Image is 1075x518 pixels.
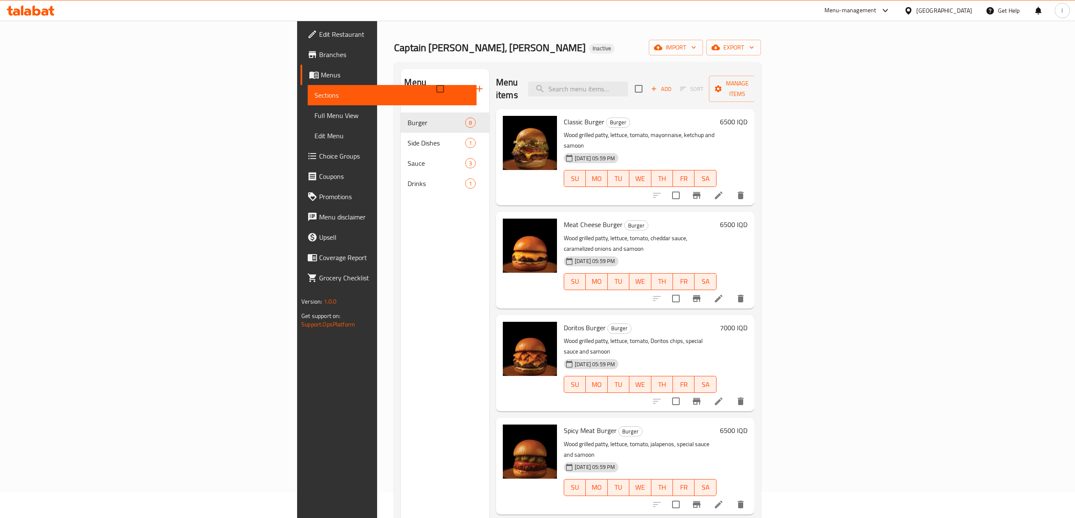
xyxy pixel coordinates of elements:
button: Branch-specific-item [686,185,707,206]
div: items [465,118,476,128]
span: [DATE] 05:59 PM [571,360,618,368]
span: 1 [466,139,475,147]
button: Add [648,82,675,96]
a: Edit Restaurant [300,24,477,44]
div: Burger8 [401,112,489,133]
button: FR [673,170,695,187]
a: Menu disclaimer [300,207,477,227]
span: TU [611,378,626,391]
div: items [465,138,476,148]
span: WE [633,275,648,288]
div: Burger [607,323,631,334]
button: delete [730,494,751,515]
p: Wood grilled patty, lettuce, tomato, cheddar sauce, caramelized onions and samoon [564,233,717,254]
span: Select to update [667,290,685,307]
span: Drinks [408,178,465,189]
button: WE [629,376,651,393]
h6: 6500 IQD [720,425,747,436]
button: WE [629,170,651,187]
span: Menus [321,70,470,80]
button: SA [695,170,716,187]
div: Sauce3 [401,153,489,173]
div: Side Dishes1 [401,133,489,153]
div: Burger [624,220,648,230]
span: WE [633,481,648,493]
button: delete [730,185,751,206]
div: Inactive [589,44,615,54]
a: Edit menu item [714,190,724,200]
span: Sections [314,90,470,100]
span: Burger [625,221,648,230]
span: Menus [536,12,556,22]
span: Sort sections [449,79,469,99]
a: Menus [300,65,477,85]
span: Doritos Burger [564,321,606,334]
span: SU [568,481,582,493]
span: SU [568,378,582,391]
span: MO [589,173,604,185]
span: Add [650,84,673,94]
button: SA [695,376,716,393]
span: [DATE] 05:59 PM [571,154,618,162]
button: SU [564,479,586,496]
span: Side Dishes [408,138,465,148]
span: Branches [319,49,470,60]
span: WE [633,378,648,391]
button: TH [651,273,673,290]
li: / [520,12,523,22]
button: MO [586,273,607,290]
span: Classic Burger [564,115,604,128]
span: MO [589,378,604,391]
span: Meat Cheese Burger [564,218,623,231]
a: Edit menu item [714,396,724,406]
span: Choice Groups [319,151,470,161]
img: Doritos Burger [503,322,557,376]
span: Upsell [319,232,470,242]
span: Sections [565,12,590,22]
span: Select to update [667,496,685,513]
a: Promotions [300,186,477,207]
span: Burger [408,118,465,128]
span: Select section [630,80,648,98]
span: TU [611,275,626,288]
button: WE [629,479,651,496]
span: Coupons [319,171,470,181]
span: import [656,42,696,53]
span: WE [633,173,648,185]
a: Edit menu item [714,293,724,304]
button: MO [586,170,607,187]
button: SU [564,376,586,393]
button: TH [651,479,673,496]
a: Branches [300,44,477,65]
span: Select section first [675,82,709,96]
div: Menu-management [824,5,877,16]
button: export [706,40,761,55]
span: Sauce [408,158,465,168]
div: items [465,158,476,168]
button: TU [608,170,629,187]
span: 1.0.0 [324,296,337,307]
span: FR [676,275,691,288]
a: Coverage Report [300,247,477,268]
span: SU [568,173,582,185]
div: Drinks1 [401,173,489,194]
a: Sections [308,85,477,105]
span: Burger [606,118,630,127]
h6: 6500 IQD [720,116,747,128]
span: SA [698,275,713,288]
span: TU [611,173,626,185]
span: Edit Menu [314,131,470,141]
li: / [559,12,562,22]
span: Captain [PERSON_NAME], [PERSON_NAME] [394,38,586,57]
span: FR [676,173,691,185]
button: SA [695,479,716,496]
button: SA [695,273,716,290]
a: Coupons [300,166,477,186]
button: TU [608,479,629,496]
button: MO [586,479,607,496]
span: MO [589,275,604,288]
button: MO [586,376,607,393]
button: Add section [469,79,490,99]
